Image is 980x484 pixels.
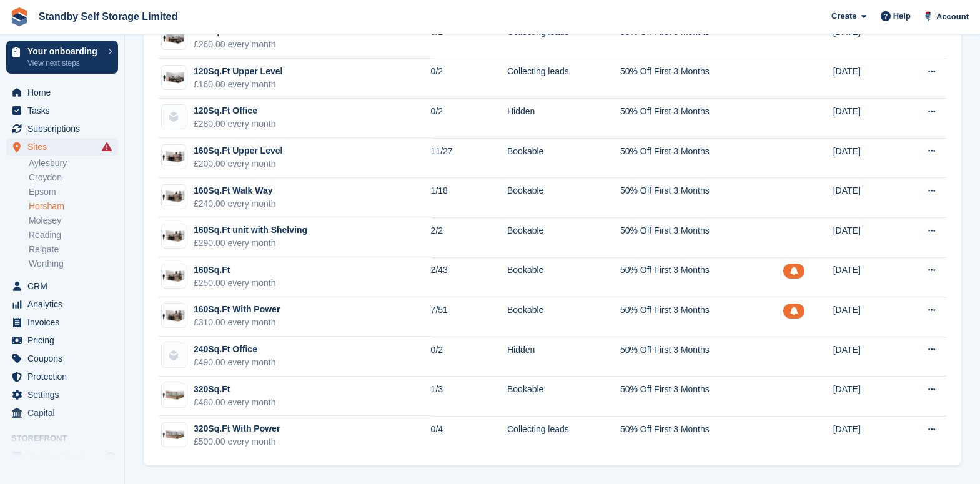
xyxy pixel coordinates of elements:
[194,237,307,250] div: £290.00 every month
[833,257,899,297] td: [DATE]
[27,295,102,313] span: Analytics
[27,102,102,119] span: Tasks
[620,337,784,377] td: 50% Off First 3 Months
[27,138,102,156] span: Sites
[29,229,118,241] a: Reading
[833,138,899,178] td: [DATE]
[29,244,118,255] a: Reigate
[162,386,186,404] img: 300-sqft-unit.jpg
[620,59,784,99] td: 50% Off First 3 Months
[431,416,507,455] td: 0/4
[27,277,102,295] span: CRM
[620,19,784,59] td: 50% Off First 3 Months
[194,157,282,170] div: £200.00 every month
[194,422,280,435] div: 320Sq.Ft With Power
[620,178,784,218] td: 50% Off First 3 Months
[431,99,507,139] td: 0/2
[10,7,29,26] img: stora-icon-8386f47178a22dfd0bd8f6a31ec36ba5ce8667c1dd55bd0f319d3a0aa187defe.svg
[507,178,620,218] td: Bookable
[162,105,186,129] img: blank-unit-type-icon-ffbac7b88ba66c5e286b0e438baccc4b9c83835d4c34f86887a83fc20ec27e7b.svg
[29,172,118,184] a: Croydon
[194,144,282,157] div: 160Sq.Ft Upper Level
[431,138,507,178] td: 11/27
[194,104,276,117] div: 120Sq.Ft Office
[620,138,784,178] td: 50% Off First 3 Months
[922,10,934,22] img: Glenn Fisher
[162,227,186,245] img: 150-sqft-unit.jpg
[831,10,856,22] span: Create
[194,343,276,356] div: 240Sq.Ft Office
[507,99,620,139] td: Hidden
[6,350,118,367] a: menu
[431,257,507,297] td: 2/43
[6,277,118,295] a: menu
[194,197,276,210] div: £240.00 every month
[893,10,911,22] span: Help
[507,297,620,337] td: Bookable
[833,99,899,139] td: [DATE]
[6,368,118,385] a: menu
[29,215,118,227] a: Molesey
[27,368,102,385] span: Protection
[194,224,307,237] div: 160Sq.Ft unit with Shelving
[507,59,620,99] td: Collecting leads
[194,65,282,78] div: 120Sq.Ft Upper Level
[6,314,118,331] a: menu
[620,257,784,297] td: 50% Off First 3 Months
[27,57,102,69] p: View next steps
[6,138,118,156] a: menu
[194,316,280,329] div: £310.00 every month
[27,84,102,101] span: Home
[6,102,118,119] a: menu
[6,41,118,74] a: Your onboarding View next steps
[162,29,186,47] img: 125-sqft-unit.jpg
[102,142,112,152] i: Smart entry sync failures have occurred
[27,120,102,137] span: Subscriptions
[162,69,186,87] img: 125-sqft-unit.jpg
[936,11,969,23] span: Account
[162,343,186,367] img: blank-unit-type-icon-ffbac7b88ba66c5e286b0e438baccc4b9c83835d4c34f86887a83fc20ec27e7b.svg
[833,297,899,337] td: [DATE]
[833,337,899,377] td: [DATE]
[620,217,784,257] td: 50% Off First 3 Months
[194,383,276,396] div: 320Sq.Ft
[34,6,182,27] a: Standby Self Storage Limited
[27,386,102,403] span: Settings
[833,59,899,99] td: [DATE]
[833,19,899,59] td: [DATE]
[29,157,118,169] a: Aylesbury
[431,337,507,377] td: 0/2
[194,38,280,51] div: £260.00 every month
[431,19,507,59] td: 0/1
[11,432,124,445] span: Storefront
[194,303,280,316] div: 160Sq.Ft With Power
[6,332,118,349] a: menu
[194,78,282,91] div: £160.00 every month
[194,184,276,197] div: 160Sq.Ft Walk Way
[507,138,620,178] td: Bookable
[194,264,276,277] div: 160Sq.Ft
[6,120,118,137] a: menu
[27,350,102,367] span: Coupons
[27,332,102,349] span: Pricing
[27,448,102,465] span: Booking Portal
[620,297,784,337] td: 50% Off First 3 Months
[162,426,186,444] img: 300-sqft-unit.jpg
[27,47,102,56] p: Your onboarding
[29,186,118,198] a: Epsom
[6,84,118,101] a: menu
[29,258,118,270] a: Worthing
[431,59,507,99] td: 0/2
[162,148,186,166] img: 150-sqft-unit.jpg
[507,416,620,455] td: Collecting leads
[103,449,118,464] a: Preview store
[162,307,186,325] img: 150-sqft-unit.jpg
[194,435,280,448] div: £500.00 every month
[620,377,784,417] td: 50% Off First 3 Months
[194,396,276,409] div: £480.00 every month
[833,416,899,455] td: [DATE]
[162,187,186,205] img: 150-sqft-unit.jpg
[162,267,186,285] img: 150-sqft-unit.jpg
[620,99,784,139] td: 50% Off First 3 Months
[507,257,620,297] td: Bookable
